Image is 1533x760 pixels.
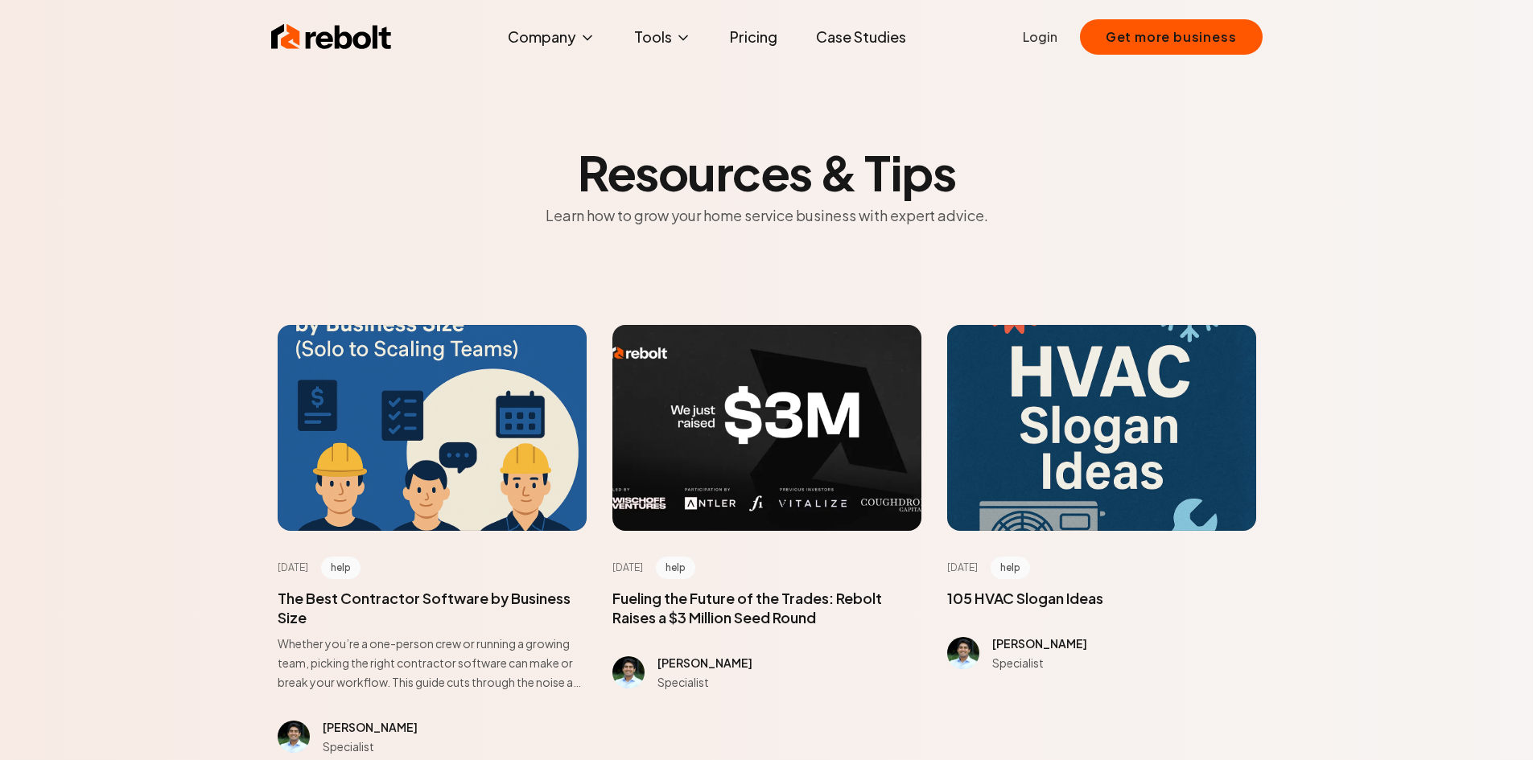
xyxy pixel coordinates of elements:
[271,21,392,53] img: Rebolt Logo
[612,561,643,574] time: [DATE]
[323,720,418,734] span: [PERSON_NAME]
[621,21,704,53] button: Tools
[991,557,1030,579] span: help
[612,589,882,626] a: Fueling the Future of the Trades: Rebolt Raises a $3 Million Seed Round
[656,557,695,579] span: help
[717,21,790,53] a: Pricing
[278,589,571,626] a: The Best Contractor Software by Business Size
[947,589,1103,607] a: 105 HVAC Slogan Ideas
[495,21,608,53] button: Company
[1023,27,1057,47] a: Login
[1080,19,1263,55] button: Get more business
[947,561,978,574] time: [DATE]
[278,561,308,574] time: [DATE]
[497,148,1037,196] h2: Resources & Tips
[803,21,919,53] a: Case Studies
[992,636,1087,651] span: [PERSON_NAME]
[497,203,1037,228] p: Learn how to grow your home service business with expert advice.
[657,655,752,670] span: [PERSON_NAME]
[321,557,361,579] span: help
